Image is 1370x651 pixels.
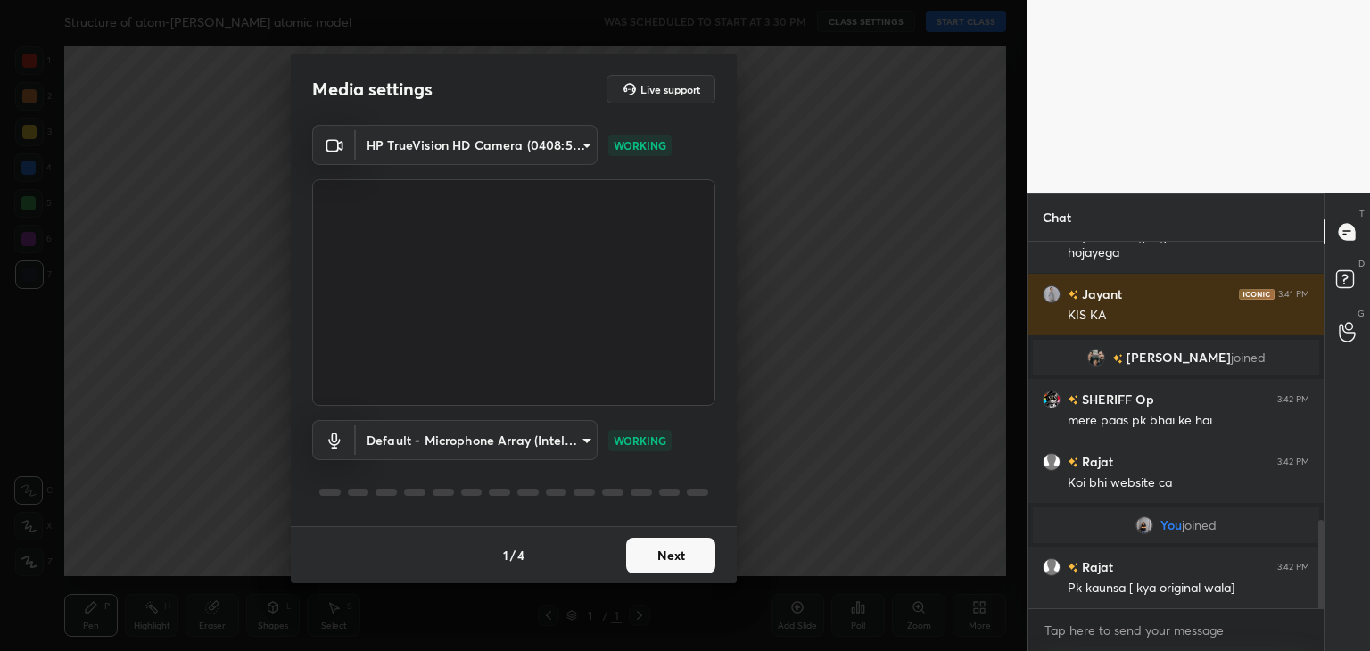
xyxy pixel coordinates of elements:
h2: Media settings [312,78,433,101]
h4: / [510,546,516,564]
div: grid [1028,242,1324,609]
div: HP TrueVision HD Camera (0408:5365) [356,420,598,460]
p: G [1358,307,1365,320]
p: WORKING [614,137,666,153]
p: Chat [1028,194,1085,241]
p: D [1358,257,1365,270]
p: WORKING [614,433,666,449]
h4: 1 [503,546,508,564]
h5: Live support [640,84,700,95]
p: T [1359,207,1365,220]
button: Next [626,538,715,573]
h4: 4 [517,546,524,564]
div: HP TrueVision HD Camera (0408:5365) [356,125,598,165]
